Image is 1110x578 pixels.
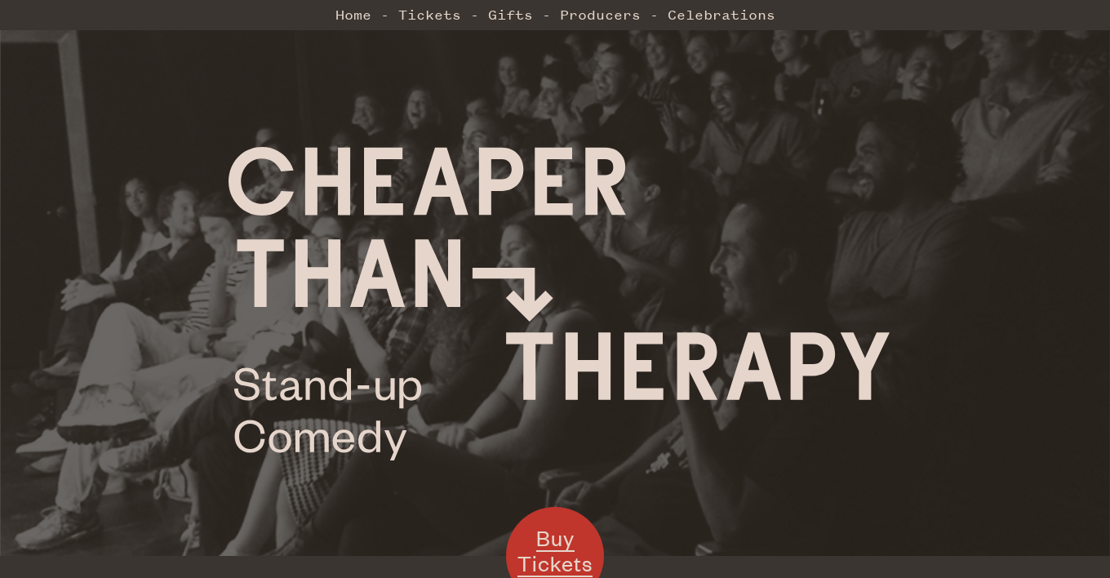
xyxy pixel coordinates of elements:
[229,147,890,460] img: Cheaper Than Therapy logo
[517,524,593,577] span: Buy Tickets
